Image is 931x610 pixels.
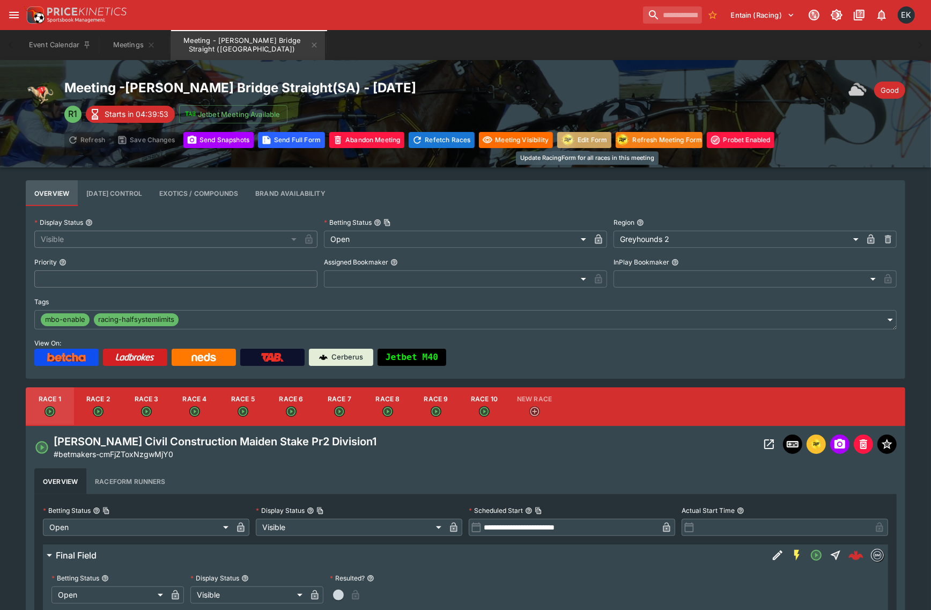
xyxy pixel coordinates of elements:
[364,387,412,426] button: Race 8
[378,349,446,366] button: Jetbet M40
[560,133,575,148] div: racingform
[508,387,560,426] button: New Race
[682,506,735,515] p: Actual Start Time
[557,132,611,148] button: Update RacingForm for all races in this meeting
[367,575,374,582] button: Resulted?
[871,549,883,561] img: betmakers
[93,507,100,515] button: Betting StatusCopy To Clipboard
[261,353,284,362] img: TabNZ
[319,353,328,362] img: Cerberus
[615,133,630,146] img: racingform.png
[469,506,523,515] p: Scheduled Start
[827,5,846,25] button: Toggle light/dark mode
[47,353,86,362] img: Betcha
[826,546,845,565] button: Straight
[24,4,45,26] img: PriceKinetics Logo
[871,549,884,562] div: betmakers
[329,132,404,148] button: Mark all events in meeting as closed and abandoned.
[431,406,441,417] svg: Open
[810,549,823,562] svg: Open
[737,507,744,515] button: Actual Start Time
[34,231,300,248] div: Visible
[479,406,490,417] svg: Open
[51,574,99,583] p: Betting Status
[59,259,66,266] button: Priority
[898,6,915,24] div: Emily Kim
[54,449,173,460] p: Copy To Clipboard
[412,387,460,426] button: Race 9
[637,219,644,226] button: Region
[409,132,475,148] button: Refetching all race data will discard any changes you have made and reload the latest race data f...
[34,468,86,494] button: Overview
[316,507,324,515] button: Copy To Clipboard
[804,5,824,25] button: Connected to PK
[64,79,774,96] h2: Meeting - [PERSON_NAME] Bridge Straight ( SA ) - [DATE]
[374,219,381,226] button: Betting StatusCopy To Clipboard
[34,258,57,267] p: Priority
[768,546,787,565] button: Edit Detail
[26,387,74,426] button: Race 1
[185,109,196,120] img: jetbet-logo.svg
[615,133,630,148] div: racingform
[759,435,779,454] button: Open Event
[516,151,659,165] div: Update RacingForm for all races in this meeting
[34,468,897,494] div: basic tabs example
[101,575,109,582] button: Betting Status
[105,108,168,120] p: Starts in 04:39:53
[783,435,802,454] button: Inplay
[614,218,634,227] p: Region
[34,297,49,306] p: Tags
[34,339,61,347] span: View On:
[93,406,104,417] svg: Open
[848,548,863,563] div: a297d63a-6020-41cc-873c-c0b353732468
[848,79,870,101] img: overcast.png
[872,5,891,25] button: Notifications
[190,586,306,604] div: Visible
[23,30,98,60] button: Event Calendar
[479,132,553,148] button: Set all events in meeting to specified visibility
[171,30,325,60] button: Meeting - Murray Bridge Straight (AUS)
[47,8,127,16] img: PriceKinetics
[43,545,888,566] button: Final FieldEdit DetailSGM EnabledOpenStraighta297d63a-6020-41cc-873c-c0b353732468betmakers
[874,82,905,99] div: Track Condition: Good
[41,314,90,325] span: mbo-enable
[324,258,388,267] p: Assigned Bookmaker
[267,387,315,426] button: Race 6
[535,507,542,515] button: Copy To Clipboard
[390,259,398,266] button: Assigned Bookmaker
[45,406,55,417] svg: Open
[307,507,314,515] button: Display StatusCopy To Clipboard
[34,440,49,455] svg: Open
[190,574,239,583] p: Display Status
[256,506,305,515] p: Display Status
[309,349,373,366] a: Cerberus
[725,6,801,24] button: Select Tenant
[26,79,56,109] img: greyhound_racing.png
[324,218,372,227] p: Betting Status
[616,132,703,148] button: Refresh Meeting Form
[383,219,391,226] button: Copy To Clipboard
[848,79,870,101] div: Weather: OCAST
[115,353,154,362] img: Ladbrokes
[247,180,334,206] button: Configure brand availability for the meeting
[183,132,254,148] button: Send Snapshots
[874,85,905,96] span: Good
[219,387,267,426] button: Race 5
[51,586,167,604] div: Open
[787,546,807,565] button: SGM Enabled
[810,438,823,450] img: racingform.png
[43,519,232,536] div: Open
[849,5,869,25] button: Documentation
[122,387,171,426] button: Race 3
[807,435,826,454] button: racingform
[43,506,91,515] p: Betting Status
[807,546,826,565] button: Open
[54,435,376,449] h4: [PERSON_NAME] Civil Construction Maiden Stake Pr2 Division1
[848,548,863,563] img: logo-cerberus--red.svg
[707,132,774,148] button: Toggle ProBet for every event in this meeting
[94,314,179,325] span: racing-halfsystemlimits
[78,180,151,206] button: Configure each race specific details at once
[525,507,533,515] button: Scheduled StartCopy To Clipboard
[614,231,862,248] div: Greyhounds 2
[4,5,24,25] button: open drawer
